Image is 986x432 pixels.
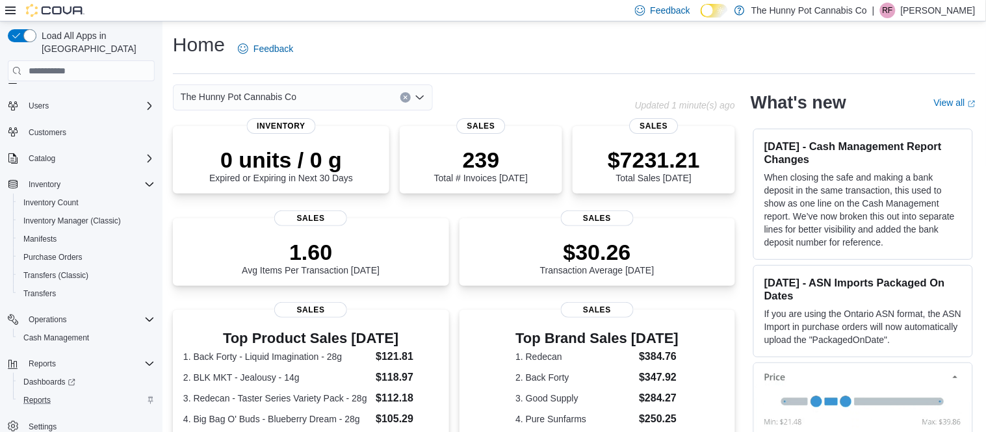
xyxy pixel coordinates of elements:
[23,395,51,405] span: Reports
[36,29,155,55] span: Load All Apps in [GEOGRAPHIC_DATA]
[13,266,160,285] button: Transfers (Classic)
[515,350,634,363] dt: 1. Redecan
[23,356,155,372] span: Reports
[18,286,155,301] span: Transfers
[751,92,846,113] h2: What's new
[23,312,72,327] button: Operations
[274,210,347,226] span: Sales
[3,311,160,329] button: Operations
[23,216,121,226] span: Inventory Manager (Classic)
[18,213,155,229] span: Inventory Manager (Classic)
[183,392,370,405] dt: 3. Redecan - Taster Series Variety Pack - 28g
[639,370,679,385] dd: $347.92
[415,92,425,103] button: Open list of options
[233,36,298,62] a: Feedback
[253,42,293,55] span: Feedback
[23,377,75,387] span: Dashboards
[23,197,79,208] span: Inventory Count
[701,4,728,18] input: Dark Mode
[18,195,84,210] a: Inventory Count
[183,350,370,363] dt: 1. Back Forty - Liquid Imagination - 28g
[23,125,71,140] a: Customers
[561,210,634,226] span: Sales
[18,231,62,247] a: Manifests
[23,356,61,372] button: Reports
[13,212,160,230] button: Inventory Manager (Classic)
[18,374,155,390] span: Dashboards
[18,213,126,229] a: Inventory Manager (Classic)
[23,151,60,166] button: Catalog
[29,359,56,369] span: Reports
[26,4,84,17] img: Cova
[18,268,155,283] span: Transfers (Classic)
[515,331,679,346] h3: Top Brand Sales [DATE]
[23,270,88,281] span: Transfers (Classic)
[764,307,962,346] p: If you are using the Ontario ASN format, the ASN Import in purchase orders will now automatically...
[434,147,528,173] p: 239
[18,330,94,346] a: Cash Management
[13,391,160,409] button: Reports
[18,249,155,265] span: Purchase Orders
[23,98,54,114] button: Users
[23,252,83,262] span: Purchase Orders
[29,153,55,164] span: Catalog
[764,140,962,166] h3: [DATE] - Cash Management Report Changes
[18,330,155,346] span: Cash Management
[13,329,160,347] button: Cash Management
[3,149,160,168] button: Catalog
[18,392,155,408] span: Reports
[3,355,160,373] button: Reports
[639,411,679,427] dd: $250.25
[639,390,679,406] dd: $284.27
[23,177,155,192] span: Inventory
[376,370,438,385] dd: $118.97
[18,286,61,301] a: Transfers
[751,3,867,18] p: The Hunny Pot Cannabis Co
[400,92,411,103] button: Clear input
[635,100,735,110] p: Updated 1 minute(s) ago
[630,118,679,134] span: Sales
[608,147,700,173] p: $7231.21
[23,151,155,166] span: Catalog
[608,147,700,183] div: Total Sales [DATE]
[880,3,896,18] div: Richard Foster
[872,3,875,18] p: |
[242,239,380,275] div: Avg Items Per Transaction [DATE]
[561,302,634,318] span: Sales
[274,302,347,318] span: Sales
[173,32,225,58] h1: Home
[23,288,56,299] span: Transfers
[29,422,57,432] span: Settings
[23,124,155,140] span: Customers
[13,194,160,212] button: Inventory Count
[18,195,155,210] span: Inventory Count
[376,411,438,427] dd: $105.29
[3,97,160,115] button: Users
[18,249,88,265] a: Purchase Orders
[23,234,57,244] span: Manifests
[376,390,438,406] dd: $112.18
[764,276,962,302] h3: [DATE] - ASN Imports Packaged On Dates
[515,371,634,384] dt: 2. Back Forty
[183,371,370,384] dt: 2. BLK MKT - Jealousy - 14g
[540,239,655,265] p: $30.26
[457,118,506,134] span: Sales
[209,147,353,173] p: 0 units / 0 g
[23,98,155,114] span: Users
[18,374,81,390] a: Dashboards
[18,268,94,283] a: Transfers (Classic)
[934,97,976,108] a: View allExternal link
[23,312,155,327] span: Operations
[18,392,56,408] a: Reports
[29,127,66,138] span: Customers
[901,3,976,18] p: [PERSON_NAME]
[29,101,49,111] span: Users
[183,331,439,346] h3: Top Product Sales [DATE]
[209,147,353,183] div: Expired or Expiring in Next 30 Days
[13,285,160,303] button: Transfers
[968,100,976,108] svg: External link
[29,314,67,325] span: Operations
[181,89,296,105] span: The Hunny Pot Cannabis Co
[434,147,528,183] div: Total # Invoices [DATE]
